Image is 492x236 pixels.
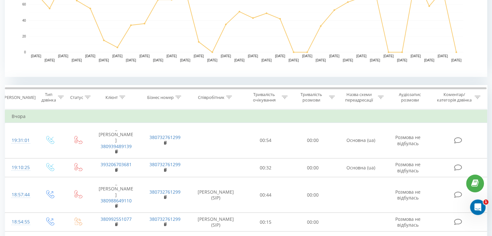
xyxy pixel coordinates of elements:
[153,59,163,62] text: [DATE]
[289,59,299,62] text: [DATE]
[295,92,327,103] div: Тривалість розмови
[242,123,289,158] td: 00:54
[370,59,380,62] text: [DATE]
[329,54,340,58] text: [DATE]
[483,199,488,205] span: 1
[302,54,312,58] text: [DATE]
[198,95,224,100] div: Співробітник
[248,54,258,58] text: [DATE]
[24,50,26,54] text: 0
[85,54,95,58] text: [DATE]
[101,198,132,204] a: 380988649110
[105,95,118,100] div: Клієнт
[92,177,140,213] td: _ [PERSON_NAME]
[194,54,204,58] text: [DATE]
[139,54,150,58] text: [DATE]
[261,59,272,62] text: [DATE]
[356,54,366,58] text: [DATE]
[248,92,280,103] div: Тривалість очікування
[221,54,231,58] text: [DATE]
[149,216,180,222] a: 380732761299
[275,54,285,58] text: [DATE]
[12,188,29,201] div: 18:57:44
[190,177,242,213] td: [PERSON_NAME] (SIP)
[438,54,448,58] text: [DATE]
[180,59,191,62] text: [DATE]
[126,59,136,62] text: [DATE]
[12,161,29,174] div: 19:10:25
[167,54,177,58] text: [DATE]
[289,158,336,177] td: 00:00
[71,59,82,62] text: [DATE]
[12,134,29,147] div: 19:31:01
[22,19,26,22] text: 40
[31,54,41,58] text: [DATE]
[289,213,336,231] td: 00:00
[70,95,83,100] div: Статус
[395,216,421,228] span: Розмова не відбулась
[289,123,336,158] td: 00:00
[395,189,421,201] span: Розмова не відбулась
[336,123,385,158] td: Основна (ua)
[58,54,69,58] text: [DATE]
[99,59,109,62] text: [DATE]
[207,59,217,62] text: [DATE]
[101,161,132,167] a: 393206703681
[147,95,174,100] div: Бізнес номер
[45,59,55,62] text: [DATE]
[5,110,487,123] td: Вчора
[470,199,486,215] iframe: Intercom live chat
[242,213,289,231] td: 00:15
[391,92,429,103] div: Аудіозапис розмови
[383,54,394,58] text: [DATE]
[343,59,353,62] text: [DATE]
[424,59,434,62] text: [DATE]
[234,59,245,62] text: [DATE]
[101,216,132,222] a: 380992551077
[190,213,242,231] td: [PERSON_NAME] (SIP)
[289,177,336,213] td: 00:00
[410,54,421,58] text: [DATE]
[342,92,376,103] div: Назва схеми переадресації
[149,161,180,167] a: 380732761299
[397,59,407,62] text: [DATE]
[451,59,462,62] text: [DATE]
[12,216,29,228] div: 18:54:55
[149,134,180,140] a: 380732761299
[112,54,123,58] text: [DATE]
[395,161,421,173] span: Розмова не відбулась
[22,35,26,38] text: 20
[41,92,56,103] div: Тип дзвінка
[435,92,473,103] div: Коментар/категорія дзвінка
[395,134,421,146] span: Розмова не відбулась
[101,143,132,149] a: 380939489139
[92,123,140,158] td: _ [PERSON_NAME]
[22,3,26,6] text: 60
[242,158,289,177] td: 00:32
[3,95,36,100] div: [PERSON_NAME]
[242,177,289,213] td: 00:44
[336,158,385,177] td: Основна (ua)
[316,59,326,62] text: [DATE]
[149,189,180,195] a: 380732761299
